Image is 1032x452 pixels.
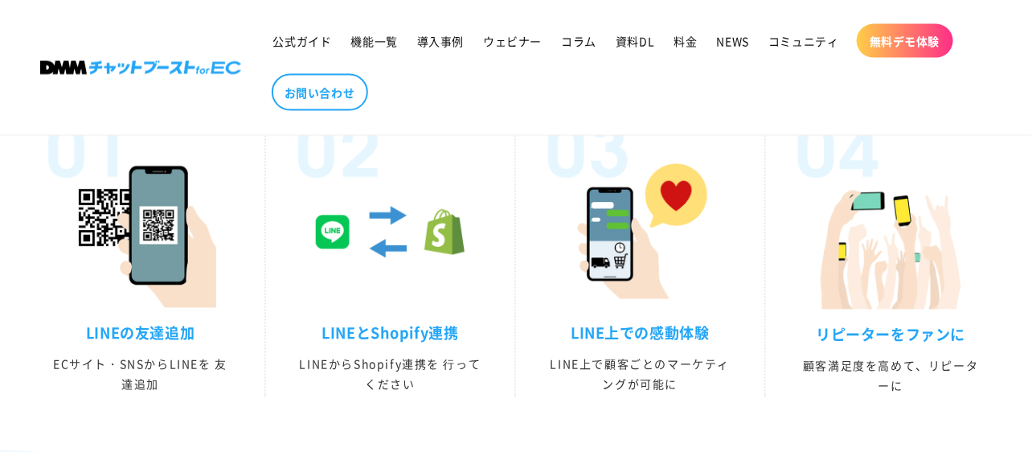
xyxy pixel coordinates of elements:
[40,61,241,75] img: 株式会社DMM Boost
[674,34,698,48] span: 料金
[548,355,732,395] p: LINE上で顧客ごとのマーケティングが可能に
[407,24,473,58] a: 導入事例
[759,24,849,58] a: コミュニティ
[548,324,732,343] h3: LINE上での感動体験
[606,24,664,58] a: 資料DL
[768,34,839,48] span: コミュニティ
[870,34,940,48] span: 無料デモ体験
[857,24,953,58] a: 無料デモ体験
[483,34,542,48] span: ウェビナー
[272,74,368,111] a: お問い合わせ
[298,355,482,395] p: LINEからShopify連携を ⾏ってください
[665,24,707,58] a: 料金
[64,156,216,308] img: LINEの友達追加
[417,34,464,48] span: 導入事例
[707,24,759,58] a: NEWS
[561,34,596,48] span: コラム
[342,24,407,58] a: 機能一覧
[314,156,466,308] img: LINEとShopify連携
[351,34,398,48] span: 機能一覧
[48,324,232,343] h3: LINEの友達追加
[616,34,654,48] span: 資料DL
[564,156,716,308] img: LINE上での感動体験
[285,85,355,100] span: お問い合わせ
[798,326,984,344] h3: リピーターをファンに
[273,34,332,48] span: 公式ガイド
[48,355,232,395] p: ECサイト・SNSからLINEを 友達追加
[264,24,342,58] a: 公式ガイド
[551,24,606,58] a: コラム
[798,356,984,397] p: 顧客満足度を高めて、リピーターに
[473,24,551,58] a: ウェビナー
[814,156,968,310] img: リピーターをファンに
[298,324,482,343] h3: LINEとShopify連携
[717,34,749,48] span: NEWS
